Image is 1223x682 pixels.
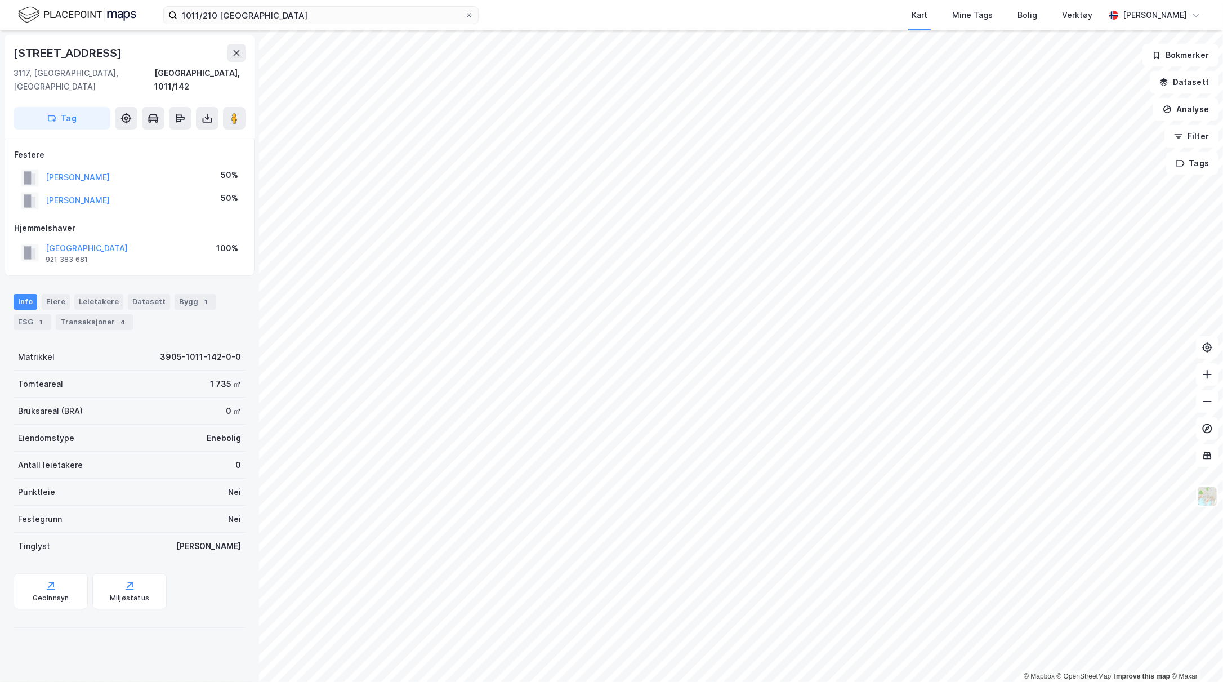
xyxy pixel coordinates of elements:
[14,294,37,310] div: Info
[175,294,216,310] div: Bygg
[228,485,241,499] div: Nei
[1167,628,1223,682] div: Kontrollprogram for chat
[1142,44,1218,66] button: Bokmerker
[1024,672,1055,680] a: Mapbox
[18,540,50,553] div: Tinglyst
[42,294,70,310] div: Eiere
[18,458,83,472] div: Antall leietakere
[14,221,245,235] div: Hjemmelshaver
[18,485,55,499] div: Punktleie
[14,107,110,130] button: Tag
[14,44,124,62] div: [STREET_ADDRESS]
[912,8,927,22] div: Kart
[35,317,47,328] div: 1
[14,148,245,162] div: Festere
[1114,672,1170,680] a: Improve this map
[1017,8,1037,22] div: Bolig
[176,540,241,553] div: [PERSON_NAME]
[177,7,465,24] input: Søk på adresse, matrikkel, gårdeiere, leietakere eller personer
[110,594,149,603] div: Miljøstatus
[18,512,62,526] div: Festegrunn
[1153,98,1218,121] button: Analyse
[207,431,241,445] div: Enebolig
[56,314,133,330] div: Transaksjoner
[1062,8,1092,22] div: Verktøy
[226,404,241,418] div: 0 ㎡
[46,255,88,264] div: 921 383 681
[14,314,51,330] div: ESG
[117,317,128,328] div: 4
[221,168,238,182] div: 50%
[18,377,63,391] div: Tomteareal
[210,377,241,391] div: 1 735 ㎡
[235,458,241,472] div: 0
[18,5,136,25] img: logo.f888ab2527a4732fd821a326f86c7f29.svg
[1057,672,1112,680] a: OpenStreetMap
[33,594,69,603] div: Geoinnsyn
[18,350,55,364] div: Matrikkel
[18,404,83,418] div: Bruksareal (BRA)
[1123,8,1187,22] div: [PERSON_NAME]
[1197,485,1218,507] img: Z
[154,66,246,93] div: [GEOGRAPHIC_DATA], 1011/142
[952,8,993,22] div: Mine Tags
[1167,628,1223,682] iframe: Chat Widget
[1164,125,1218,148] button: Filter
[160,350,241,364] div: 3905-1011-142-0-0
[18,431,74,445] div: Eiendomstype
[228,512,241,526] div: Nei
[1166,152,1218,175] button: Tags
[1150,71,1218,93] button: Datasett
[216,242,238,255] div: 100%
[200,296,212,307] div: 1
[128,294,170,310] div: Datasett
[221,191,238,205] div: 50%
[74,294,123,310] div: Leietakere
[14,66,154,93] div: 3117, [GEOGRAPHIC_DATA], [GEOGRAPHIC_DATA]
